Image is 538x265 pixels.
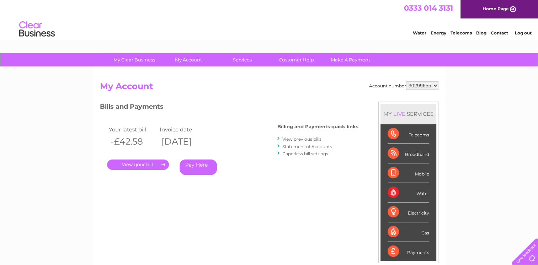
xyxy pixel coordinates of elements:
[404,4,453,12] a: 0333 014 3131
[380,104,436,124] div: MY SERVICES
[180,159,217,175] a: Pay Here
[158,134,209,149] th: [DATE]
[369,81,438,90] div: Account number
[159,53,218,66] a: My Account
[388,242,429,261] div: Payments
[213,53,272,66] a: Services
[105,53,164,66] a: My Clear Business
[282,136,321,142] a: View previous bills
[107,134,158,149] th: -£42.58
[321,53,380,66] a: Make A Payment
[388,144,429,163] div: Broadband
[392,110,407,117] div: LIVE
[100,102,358,114] h3: Bills and Payments
[388,183,429,202] div: Water
[451,30,472,36] a: Telecoms
[107,159,169,170] a: .
[282,151,328,156] a: Paperless bill settings
[491,30,508,36] a: Contact
[282,144,332,149] a: Statement of Accounts
[158,125,209,134] td: Invoice date
[267,53,326,66] a: Customer Help
[107,125,158,134] td: Your latest bill
[476,30,486,36] a: Blog
[413,30,426,36] a: Water
[388,124,429,144] div: Telecoms
[515,30,531,36] a: Log out
[19,18,55,40] img: logo.png
[101,4,437,34] div: Clear Business is a trading name of Verastar Limited (registered in [GEOGRAPHIC_DATA] No. 3667643...
[100,81,438,95] h2: My Account
[388,202,429,222] div: Electricity
[431,30,446,36] a: Energy
[388,163,429,183] div: Mobile
[277,124,358,129] h4: Billing and Payments quick links
[388,222,429,242] div: Gas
